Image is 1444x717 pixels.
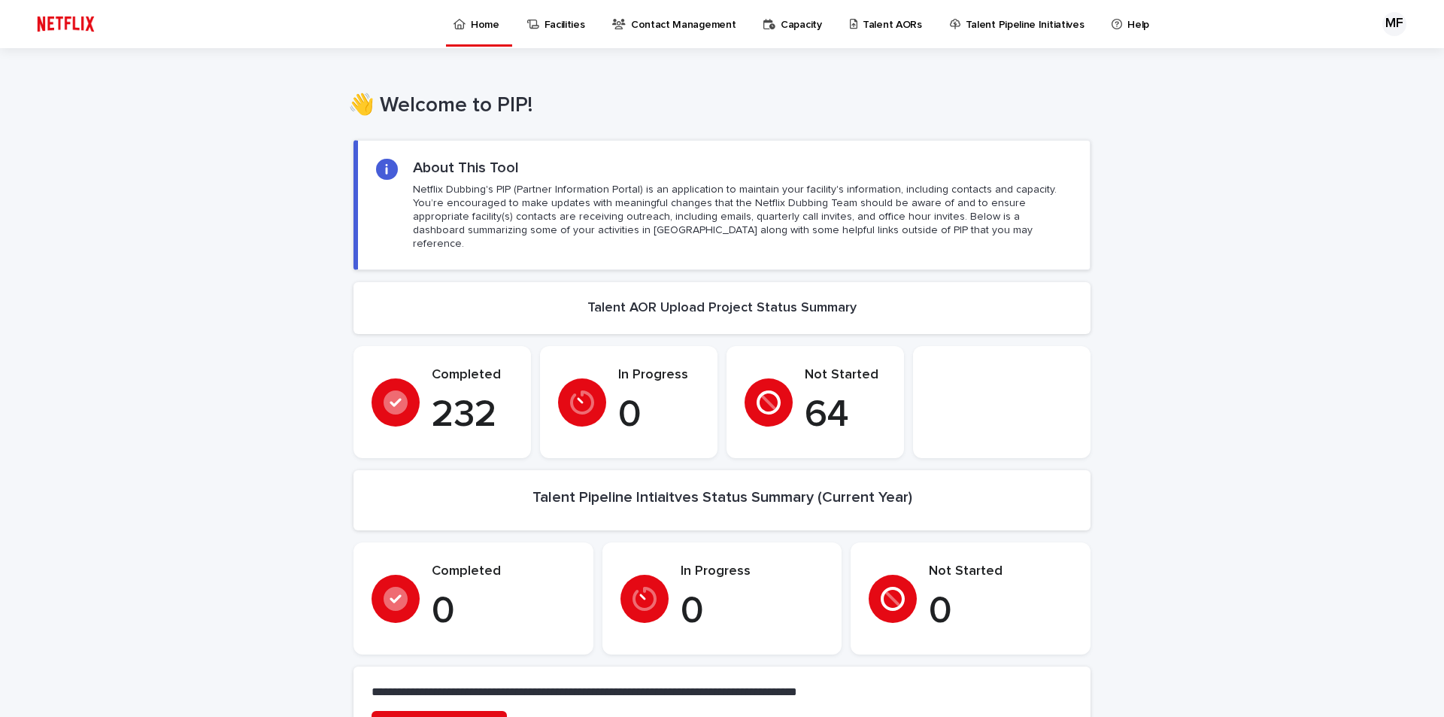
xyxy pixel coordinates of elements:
p: In Progress [618,367,699,384]
h2: About This Tool [413,159,519,177]
h2: Talent AOR Upload Project Status Summary [587,300,857,317]
h2: Talent Pipeline Intiaitves Status Summary (Current Year) [532,488,912,506]
p: 0 [681,589,824,634]
img: ifQbXi3ZQGMSEF7WDB7W [30,9,102,39]
p: 0 [618,393,699,438]
p: Completed [432,367,513,384]
h1: 👋 Welcome to PIP! [348,93,1085,119]
p: 0 [432,589,575,634]
p: 64 [805,393,886,438]
div: MF [1382,12,1406,36]
p: In Progress [681,564,824,580]
p: Completed [432,564,575,580]
p: 0 [929,589,1072,634]
p: Not Started [929,564,1072,580]
p: Netflix Dubbing's PIP (Partner Information Portal) is an application to maintain your facility's ... [413,183,1072,251]
p: 232 [432,393,513,438]
p: Not Started [805,367,886,384]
